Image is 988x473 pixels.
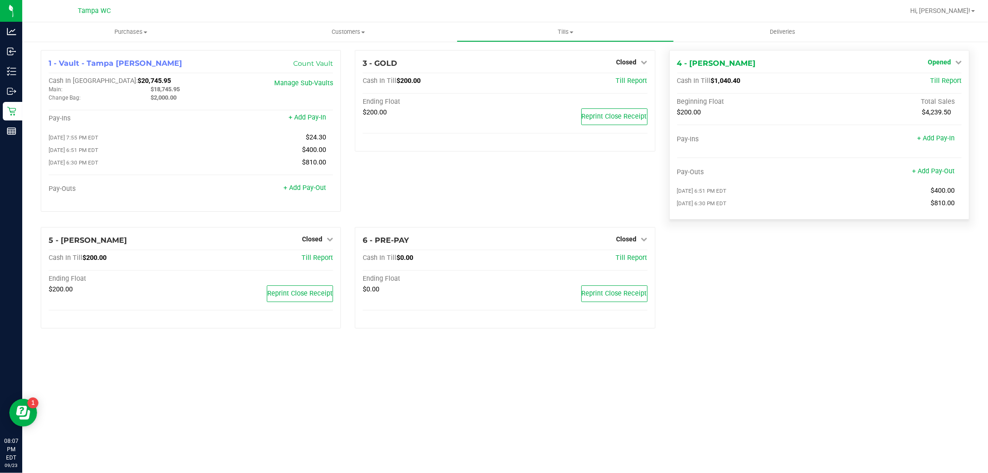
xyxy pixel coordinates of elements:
p: 08:07 PM EDT [4,437,18,462]
span: $18,745.95 [151,86,180,93]
a: Tills [457,22,674,42]
span: Cash In Till [49,254,82,262]
a: Purchases [22,22,239,42]
span: $24.30 [306,133,326,141]
span: $810.00 [931,199,955,207]
span: Change Bag: [49,95,81,101]
span: Cash In [GEOGRAPHIC_DATA]: [49,77,138,85]
div: Pay-Outs [49,185,191,193]
span: [DATE] 6:30 PM EDT [49,159,98,166]
span: $810.00 [302,158,326,166]
div: Beginning Float [677,98,819,106]
p: 09/23 [4,462,18,469]
div: Pay-Ins [49,114,191,123]
span: Customers [240,28,456,36]
a: Till Report [616,254,648,262]
span: Reprint Close Receipt [582,113,647,120]
iframe: Resource center unread badge [27,397,38,409]
span: [DATE] 7:55 PM EDT [49,134,98,141]
inline-svg: Inbound [7,47,16,56]
a: + Add Pay-In [289,114,326,121]
span: Tills [457,28,673,36]
span: Cash In Till [363,77,396,85]
span: $200.00 [396,77,421,85]
span: $400.00 [931,187,955,195]
span: $0.00 [363,285,379,293]
a: Deliveries [674,22,891,42]
button: Reprint Close Receipt [267,285,333,302]
a: + Add Pay-In [917,134,955,142]
span: [DATE] 6:51 PM EDT [677,188,727,194]
a: + Add Pay-Out [283,184,326,192]
span: Deliveries [757,28,808,36]
div: Ending Float [363,98,505,106]
span: [DATE] 6:51 PM EDT [49,147,98,153]
span: 1 - Vault - Tampa [PERSON_NAME] [49,59,182,68]
span: $200.00 [82,254,107,262]
div: Pay-Outs [677,168,819,177]
span: Closed [617,235,637,243]
inline-svg: Retail [7,107,16,116]
span: 6 - PRE-PAY [363,236,409,245]
span: $200.00 [49,285,73,293]
span: Purchases [22,28,239,36]
span: [DATE] 6:30 PM EDT [677,200,727,207]
span: $4,239.50 [922,108,951,116]
span: Cash In Till [363,254,396,262]
span: 3 - GOLD [363,59,397,68]
span: 5 - [PERSON_NAME] [49,236,127,245]
span: $200.00 [363,108,387,116]
div: Total Sales [819,98,962,106]
inline-svg: Analytics [7,27,16,36]
span: Reprint Close Receipt [582,290,647,297]
span: Opened [928,58,951,66]
button: Reprint Close Receipt [581,285,648,302]
span: Hi, [PERSON_NAME]! [910,7,970,14]
span: $1,040.40 [711,77,741,85]
iframe: Resource center [9,399,37,427]
a: Till Report [616,77,648,85]
span: $2,000.00 [151,94,176,101]
a: + Add Pay-Out [912,167,955,175]
span: Closed [617,58,637,66]
inline-svg: Inventory [7,67,16,76]
span: $200.00 [677,108,701,116]
button: Reprint Close Receipt [581,108,648,125]
span: 4 - [PERSON_NAME] [677,59,756,68]
a: Till Report [930,77,962,85]
span: $20,745.95 [138,77,171,85]
span: $0.00 [396,254,413,262]
span: Closed [302,235,322,243]
span: Main: [49,86,63,93]
inline-svg: Reports [7,126,16,136]
span: Reprint Close Receipt [267,290,333,297]
div: Pay-Ins [677,135,819,144]
a: Count Vault [293,59,333,68]
span: Cash In Till [677,77,711,85]
a: Till Report [302,254,333,262]
a: Manage Sub-Vaults [274,79,333,87]
inline-svg: Outbound [7,87,16,96]
span: Tampa WC [78,7,111,15]
div: Ending Float [49,275,191,283]
a: Customers [239,22,457,42]
div: Ending Float [363,275,505,283]
span: $400.00 [302,146,326,154]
